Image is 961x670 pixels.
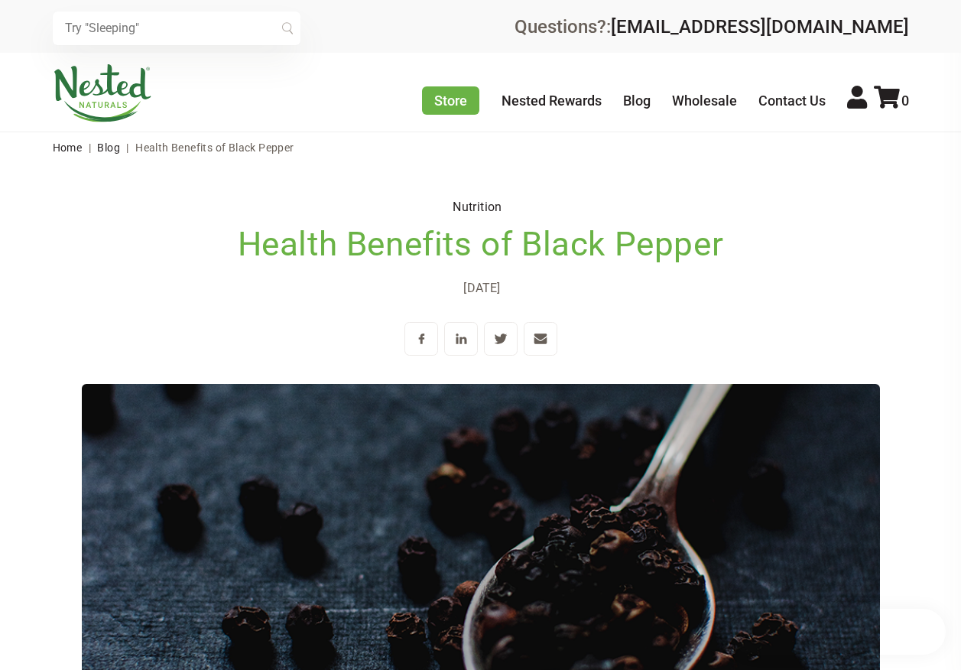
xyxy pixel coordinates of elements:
nav: breadcrumbs [53,132,909,163]
h1: Health Benefits of Black Pepper [82,227,880,261]
a: Contact Us [758,93,826,109]
a: Share on LinkedIn [441,322,481,359]
a: Wholesale [672,93,737,109]
a: Nested Rewards [502,93,602,109]
iframe: Button to open loyalty program pop-up [731,609,946,655]
span: 0 [901,93,909,109]
a: Blog [623,93,651,109]
span: | [85,141,95,154]
div: Questions?: [515,18,909,36]
a: Store [422,86,479,115]
span: | [122,141,132,154]
a: [EMAIL_ADDRESS][DOMAIN_NAME] [611,16,909,37]
a: Home [53,141,83,154]
span: Health Benefits of Black Pepper [135,141,294,154]
a: Blog [97,141,120,154]
img: Nested Naturals [53,64,152,122]
div: · [82,273,880,304]
a: 0 [874,93,909,109]
span: [DATE] [463,281,500,295]
input: Try "Sleeping" [53,11,300,45]
a: Nutrition [453,200,502,214]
